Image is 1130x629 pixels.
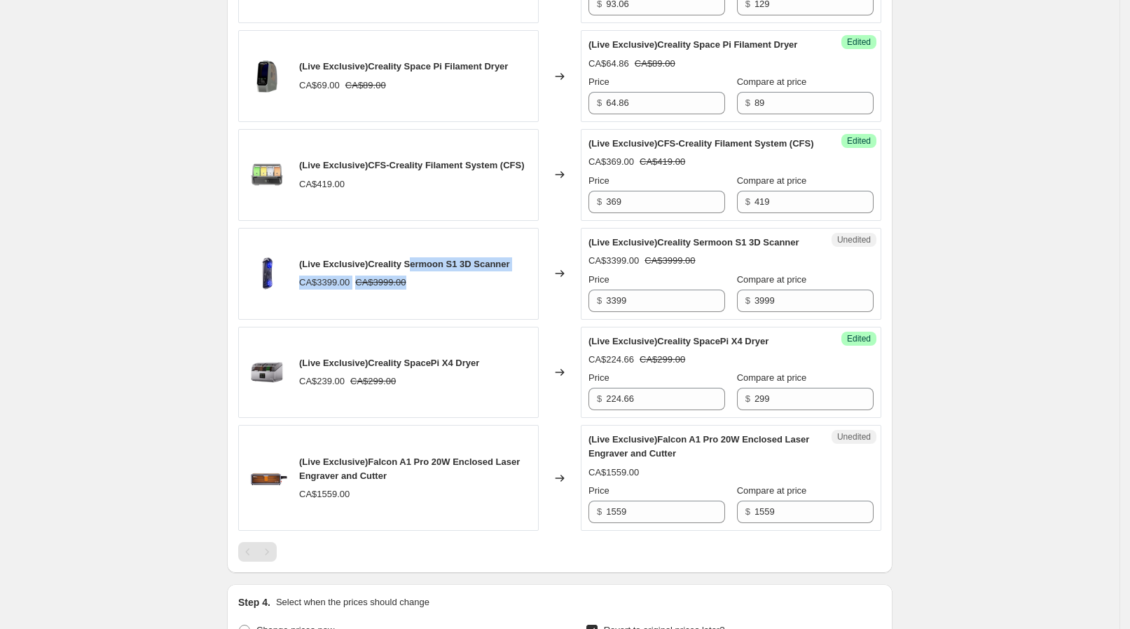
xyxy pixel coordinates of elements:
span: $ [745,97,750,108]
div: CA$3399.00 [299,276,350,290]
span: Compare at price [737,76,807,87]
span: Edited [847,333,871,344]
span: $ [745,295,750,306]
span: $ [597,196,602,207]
div: CA$369.00 [588,155,634,169]
span: (Live Exclusive)Falcon A1 Pro 20W Enclosed Laser Engraver and Cutter [299,456,520,481]
span: Price [588,372,609,383]
h2: Step 4. [238,595,270,609]
span: Price [588,274,609,285]
strike: CA$299.00 [350,374,396,388]
div: CA$224.66 [588,353,634,367]
img: 1600px1_80x.png [246,351,288,393]
span: Price [588,485,609,496]
img: Space_Pi_Filament_Dryer_1_80x.png [246,55,288,97]
span: $ [745,393,750,404]
span: (Live Exclusive)Creality Sermoon S1 3D Scanner [588,237,799,248]
div: CA$239.00 [299,374,345,388]
span: (Live Exclusive)Creality Space Pi Filament Dryer [588,39,797,50]
span: Edited [847,135,871,147]
span: (Live Exclusive)CFS-Creality Filament System (CFS) [588,138,813,149]
strike: CA$3999.00 [355,276,406,290]
span: (Live Exclusive)Creality SpacePi X4 Dryer [299,358,479,368]
span: Price [588,175,609,186]
div: CA$3399.00 [588,254,639,268]
span: (Live Exclusive)Creality SpacePi X4 Dryer [588,336,769,346]
p: Select when the prices should change [276,595,429,609]
span: Price [588,76,609,87]
span: Unedited [837,431,871,442]
img: 1_69a8fb24-a0cc-4d80-9b1a-a3b12c6c4a67_80x.png [246,154,288,196]
strike: CA$419.00 [640,155,685,169]
img: 1_b1518251-be73-401b-a082-17a5551f2b7c_80x.png [246,252,288,295]
span: (Live Exclusive)CFS-Creality Filament System (CFS) [299,160,524,170]
img: 1_1_80x.png [246,457,288,499]
span: Compare at price [737,274,807,285]
span: $ [597,506,602,517]
span: $ [745,506,750,517]
span: Edited [847,36,871,48]
nav: Pagination [238,542,277,562]
span: Compare at price [737,485,807,496]
strike: CA$299.00 [640,353,685,367]
div: CA$1559.00 [588,466,639,480]
div: CA$419.00 [299,177,345,191]
span: (Live Exclusive)Falcon A1 Pro 20W Enclosed Laser Engraver and Cutter [588,434,809,459]
strike: CA$3999.00 [645,254,695,268]
span: $ [597,295,602,306]
span: Unedited [837,234,871,245]
strike: CA$89.00 [345,79,386,93]
span: Compare at price [737,372,807,383]
div: CA$64.86 [588,57,629,71]
div: CA$1559.00 [299,487,350,501]
strike: CA$89.00 [635,57,675,71]
span: $ [597,97,602,108]
span: $ [597,393,602,404]
span: (Live Exclusive)Creality Sermoon S1 3D Scanner [299,259,510,269]
div: CA$69.00 [299,79,340,93]
span: $ [745,196,750,207]
span: (Live Exclusive)Creality Space Pi Filament Dryer [299,61,508,72]
span: Compare at price [737,175,807,186]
